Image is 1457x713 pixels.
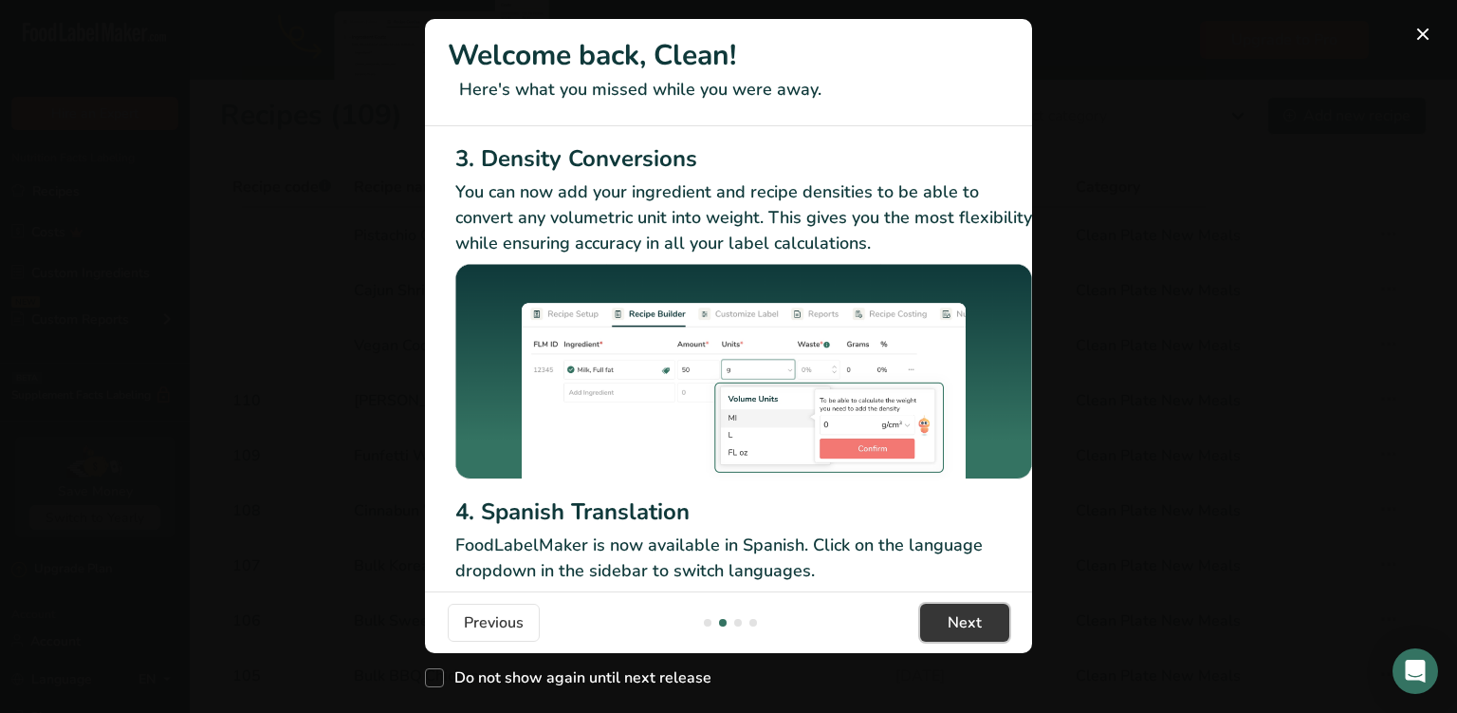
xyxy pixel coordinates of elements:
button: Next [920,604,1009,642]
p: FoodLabelMaker is now available in Spanish. Click on the language dropdown in the sidebar to swit... [455,533,1032,584]
p: You can now add your ingredient and recipe densities to be able to convert any volumetric unit in... [455,179,1032,256]
div: Open Intercom Messenger [1392,648,1438,694]
button: Previous [448,604,540,642]
span: Do not show again until next release [444,668,711,687]
h1: Welcome back, Clean! [448,34,1009,77]
h2: 3. Density Conversions [455,141,1032,176]
span: Previous [464,611,524,634]
h2: 4. Spanish Translation [455,495,1032,529]
img: Density Conversions [455,264,1032,488]
p: Here's what you missed while you were away. [448,77,1009,103]
span: Next [948,611,982,634]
